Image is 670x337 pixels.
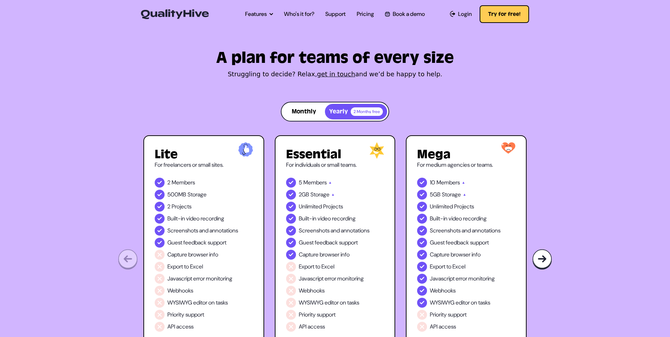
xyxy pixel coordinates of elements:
[417,148,515,161] h2: Mega
[458,10,472,18] span: Login
[437,178,460,187] span: Members
[299,202,322,211] span: Unlimited
[299,250,350,259] span: Capture browser info
[442,190,461,199] span: Storage
[299,323,325,331] span: API access
[417,161,515,169] p: For medium agencies or teams.
[430,274,495,283] span: Javascript error monitoring
[430,250,481,259] span: Capture browser info
[172,178,195,187] span: Members
[167,274,232,283] span: Javascript error monitoring
[323,202,343,211] span: Projects
[299,311,336,319] span: Priority support
[299,286,325,295] span: Webhooks
[167,202,170,211] span: 2
[167,214,224,223] span: Built-in video recording
[155,148,253,161] h2: Lite
[286,161,384,169] p: For individuals or small teams.
[450,10,472,18] a: Login
[283,104,325,119] button: Monthly
[167,190,186,199] span: 500MB
[351,107,383,116] span: 2 Months free
[284,10,314,18] a: Who's it for?
[167,286,193,295] span: Webhooks
[155,161,253,169] p: For freelancers or small sites.
[167,311,204,319] span: Priority support
[430,262,466,271] span: Export to Excel
[299,274,364,283] span: Javascript error monitoring
[167,238,226,247] span: Guest feedback support
[299,190,309,199] span: 2GB
[317,70,355,78] a: get in touch
[532,249,552,270] img: Bug tracking tool
[385,10,425,18] a: Book a demo
[299,298,359,307] span: WYSIWYG editor on tasks
[430,311,467,319] span: Priority support
[463,190,466,199] span: ▲
[325,104,387,119] button: Yearly
[167,262,203,271] span: Export to Excel
[167,226,238,235] span: Screenshots and annotations
[245,10,273,18] a: Features
[430,202,453,211] span: Unlimited
[167,250,218,259] span: Capture browser info
[430,298,490,307] span: WYSIWYG editor on tasks
[143,69,527,79] p: Struggling to decide? Relax, and we’d be happy to help.
[430,190,440,199] span: 5GB
[172,202,191,211] span: Projects
[299,214,356,223] span: Built-in video recording
[328,178,332,187] span: ▲
[299,178,302,187] span: 5
[480,5,529,23] button: Try for free!
[286,148,384,161] h2: Essential
[303,178,327,187] span: Members
[167,298,228,307] span: WYSIWYG editor on tasks
[167,178,170,187] span: 2
[357,10,374,18] a: Pricing
[430,178,435,187] span: 10
[430,214,487,223] span: Built-in video recording
[143,52,527,64] h1: A plan for teams of every size
[188,190,207,199] span: Storage
[385,12,390,16] img: Book a QualityHive Demo
[454,202,474,211] span: Projects
[331,190,335,199] span: ▲
[299,262,334,271] span: Export to Excel
[462,178,465,187] span: ▲
[299,238,358,247] span: Guest feedback support
[430,226,500,235] span: Screenshots and annotations
[430,286,456,295] span: Webhooks
[141,9,209,19] img: QualityHive - Bug Tracking Tool
[167,323,194,331] span: API access
[310,190,330,199] span: Storage
[430,238,489,247] span: Guest feedback support
[299,226,369,235] span: Screenshots and annotations
[325,10,346,18] a: Support
[430,323,456,331] span: API access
